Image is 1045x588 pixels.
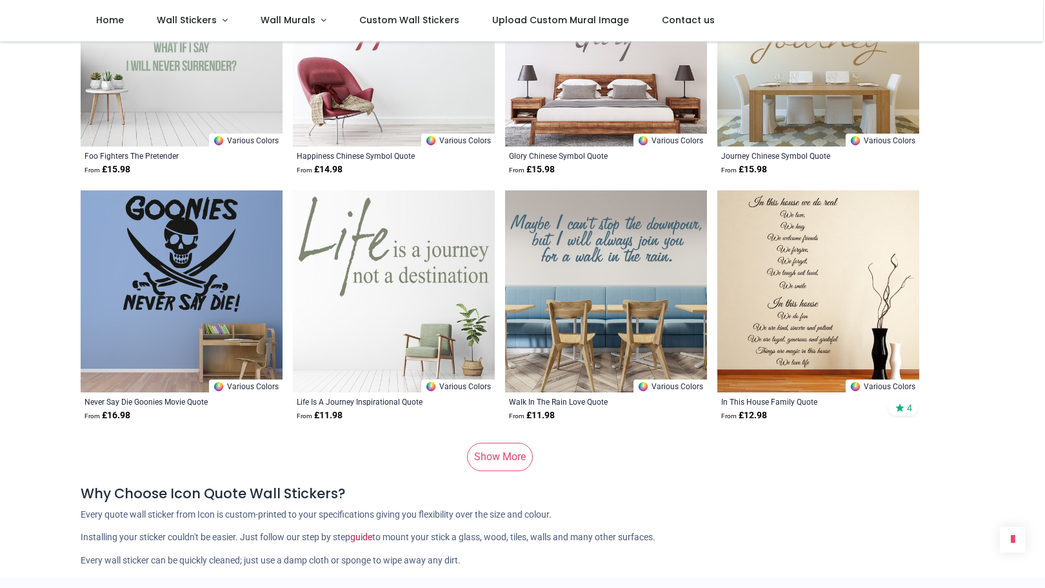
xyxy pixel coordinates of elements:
img: Color Wheel [850,135,861,147]
strong: £ 14.98 [297,163,343,176]
img: Color Wheel [850,381,861,392]
a: Various Colors [421,380,495,392]
a: Various Colors [209,134,283,147]
h4: Why Choose Icon Quote Wall Stickers? [81,484,964,503]
a: Walk In The Rain Love Quote [509,396,664,407]
span: Wall Stickers [157,14,217,26]
img: Color Wheel [425,135,437,147]
span: From [85,167,100,174]
strong: £ 12.98 [721,409,767,422]
span: Custom Wall Stickers [359,14,459,26]
strong: £ 11.98 [297,409,343,422]
a: Foo Fighters The Pretender [85,150,240,161]
span: Home [96,14,124,26]
a: Never Say Die Goonies Movie Quote [85,396,240,407]
span: From [721,412,737,420]
a: Various Colors [209,380,283,392]
a: Glory Chinese Symbol Quote [509,150,664,161]
img: Life Is A Journey Inspirational Quote Wall Sticker [293,190,495,392]
a: Various Colors [633,134,707,147]
a: Life Is A Journey Inspirational Quote [297,396,452,407]
a: Various Colors [421,134,495,147]
a: Various Colors [846,134,919,147]
a: Journey Chinese Symbol Quote [721,150,877,161]
strong: £ 15.98 [721,163,767,176]
strong: £ 15.98 [85,163,130,176]
img: Color Wheel [425,381,437,392]
span: From [297,167,312,174]
span: Contact us [662,14,715,26]
a: Various Colors [846,380,919,392]
span: From [297,412,312,420]
strong: £ 15.98 [509,163,555,176]
a: In This House Family Quote [721,396,877,407]
span: From [85,412,100,420]
strong: £ 16.98 [85,409,130,422]
a: Various Colors [633,380,707,392]
p: Every quote wall sticker from Icon is custom-printed to your specifications giving you flexibilit... [81,509,964,522]
p: Installing your sticker couldn't be easier. Just follow our step by step to mount your stick a gl... [81,531,964,544]
img: In This House Family Quote Wall Sticker - Mod8 [717,190,919,392]
span: From [721,167,737,174]
span: Upload Custom Mural Image [492,14,629,26]
p: Every wall sticker can be quickly cleaned; just use a damp cloth or sponge to wipe away any dirt. [81,554,964,567]
img: Walk In The Rain Love Quote Wall Sticker [505,190,707,392]
span: From [509,167,524,174]
img: Color Wheel [637,135,649,147]
a: guide [350,532,372,542]
span: Wall Murals [261,14,315,26]
strong: £ 11.98 [509,409,555,422]
img: Color Wheel [213,135,224,147]
a: Happiness Chinese Symbol Quote [297,150,452,161]
img: Color Wheel [213,381,224,392]
span: From [509,412,524,420]
a: Show More [467,443,533,471]
img: Never Say Die Goonies Movie Quote Wall Sticker [81,190,283,392]
img: Color Wheel [637,381,649,392]
span: 4 [907,402,912,414]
